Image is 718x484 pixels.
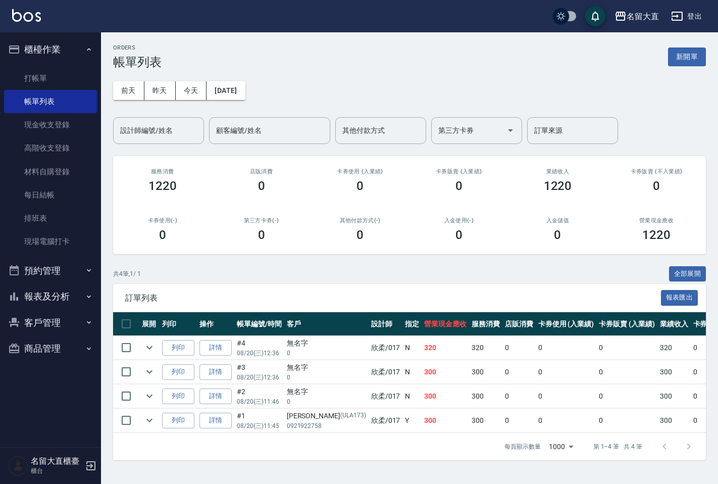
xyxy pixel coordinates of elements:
[162,389,194,404] button: 列印
[402,360,422,384] td: N
[207,81,245,100] button: [DATE]
[287,386,366,397] div: 無名字
[4,67,97,90] a: 打帳單
[4,335,97,362] button: 商品管理
[521,217,595,224] h2: 入金儲值
[237,421,282,430] p: 08/20 (三) 11:45
[4,207,97,230] a: 排班表
[237,397,282,406] p: 08/20 (三) 11:46
[258,179,265,193] h3: 0
[502,336,536,360] td: 0
[596,336,657,360] td: 0
[142,340,157,355] button: expand row
[469,360,502,384] td: 300
[422,217,496,224] h2: 入金使用(-)
[536,336,597,360] td: 0
[199,364,232,380] a: 詳情
[356,228,364,242] h3: 0
[668,52,706,61] a: 新開單
[657,336,691,360] td: 320
[356,179,364,193] h3: 0
[113,81,144,100] button: 前天
[596,409,657,432] td: 0
[4,310,97,336] button: 客戶管理
[4,90,97,113] a: 帳單列表
[162,364,194,380] button: 列印
[234,312,284,336] th: 帳單編號/時間
[469,312,502,336] th: 服務消費
[234,360,284,384] td: #3
[369,336,403,360] td: 欣柔 /017
[369,409,403,432] td: 欣柔 /017
[160,312,197,336] th: 列印
[669,266,706,282] button: 全部展開
[521,168,595,175] h2: 業績收入
[422,384,469,408] td: 300
[422,360,469,384] td: 300
[142,413,157,428] button: expand row
[536,384,597,408] td: 0
[596,312,657,336] th: 卡券販賣 (入業績)
[657,312,691,336] th: 業績收入
[402,384,422,408] td: N
[142,389,157,404] button: expand row
[422,168,496,175] h2: 卡券販賣 (入業績)
[162,340,194,356] button: 列印
[369,312,403,336] th: 設計師
[369,360,403,384] td: 欣柔 /017
[402,336,422,360] td: N
[4,283,97,310] button: 報表及分析
[4,136,97,160] a: 高階收支登錄
[113,44,162,51] h2: ORDERS
[139,312,160,336] th: 展開
[234,336,284,360] td: #4
[455,179,463,193] h3: 0
[610,6,663,27] button: 名留大直
[502,409,536,432] td: 0
[667,7,706,26] button: 登出
[4,113,97,136] a: 現金收支登錄
[340,411,366,421] p: (ULA173)
[125,293,661,303] span: 訂單列表
[31,456,82,466] h5: 名留大直櫃臺
[657,384,691,408] td: 300
[545,433,577,460] div: 1000
[4,258,97,284] button: 預約管理
[287,349,366,358] p: 0
[258,228,265,242] h3: 0
[502,122,519,138] button: Open
[323,217,397,224] h2: 其他付款方式(-)
[657,409,691,432] td: 300
[199,340,232,356] a: 詳情
[113,269,141,278] p: 共 4 筆, 1 / 1
[237,373,282,382] p: 08/20 (三) 12:36
[4,230,97,253] a: 現場電腦打卡
[234,409,284,432] td: #1
[469,409,502,432] td: 300
[536,312,597,336] th: 卡券使用 (入業績)
[234,384,284,408] td: #2
[536,360,597,384] td: 0
[113,55,162,69] h3: 帳單列表
[661,290,698,306] button: 報表匯出
[224,217,299,224] h2: 第三方卡券(-)
[159,228,166,242] h3: 0
[469,384,502,408] td: 300
[142,364,157,379] button: expand row
[125,168,200,175] h3: 服務消費
[197,312,234,336] th: 操作
[596,384,657,408] td: 0
[668,47,706,66] button: 新開單
[224,168,299,175] h2: 店販消費
[585,6,605,26] button: save
[619,217,694,224] h2: 營業現金應收
[287,373,366,382] p: 0
[402,312,422,336] th: 指定
[627,10,659,23] div: 名留大直
[323,168,397,175] h2: 卡券使用 (入業績)
[455,228,463,242] h3: 0
[284,312,369,336] th: 客戶
[287,397,366,406] p: 0
[237,349,282,358] p: 08/20 (三) 12:36
[619,168,694,175] h2: 卡券販賣 (不入業績)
